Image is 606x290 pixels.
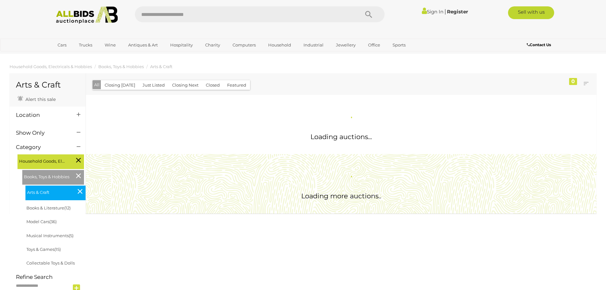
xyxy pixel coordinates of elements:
a: Antiques & Art [124,40,162,50]
h1: Arts & Craft [16,81,79,89]
button: Featured [223,80,250,90]
h4: Show Only [16,130,67,136]
h4: Refine Search [16,274,84,280]
a: Model Cars(36) [26,219,57,224]
a: Musical Instruments(5) [26,233,73,238]
a: Books & Literature(12) [26,205,71,210]
a: Sports [388,40,410,50]
a: Household [264,40,295,50]
a: Office [364,40,384,50]
button: All [93,80,101,89]
span: | [444,8,446,15]
img: Allbids.com.au [52,6,122,24]
h4: Category [16,144,67,150]
h4: Location [16,112,67,118]
a: Hospitality [166,40,197,50]
a: Arts & Craft [150,64,172,69]
div: 0 [569,78,577,85]
a: Sell with us [508,6,554,19]
a: Sign In [422,9,443,15]
span: Household Goods, Electricals & Hobbies [19,156,67,165]
span: (5) [69,233,73,238]
a: Trucks [75,40,96,50]
a: Cars [53,40,71,50]
a: Alert this sale [16,94,57,103]
button: Closing [DATE] [101,80,139,90]
a: Jewellery [332,40,360,50]
a: Charity [201,40,224,50]
a: Books, Toys & Hobbies [98,64,144,69]
span: Alert this sale [24,96,56,102]
span: (12) [64,205,71,210]
button: Just Listed [139,80,169,90]
a: [GEOGRAPHIC_DATA] [53,50,107,61]
span: Loading more auctions.. [301,192,381,200]
a: Collectable Toys & Dolls [26,260,75,265]
a: Industrial [299,40,328,50]
button: Closed [202,80,224,90]
span: Books, Toys & Hobbies [24,172,72,180]
b: Contact Us [527,42,551,47]
a: Register [447,9,468,15]
button: Search [353,6,385,22]
button: Closing Next [168,80,202,90]
a: Wine [101,40,120,50]
a: Contact Us [527,41,553,48]
span: Loading auctions... [310,133,372,141]
span: Arts & Craft [27,187,75,196]
a: Household Goods, Electricals & Hobbies [10,64,92,69]
span: (36) [49,219,57,224]
a: Computers [228,40,260,50]
span: (15) [54,247,61,252]
a: Toys & Games(15) [26,247,61,252]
